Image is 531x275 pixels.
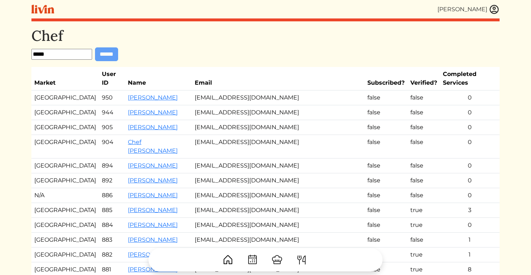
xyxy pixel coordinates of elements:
img: House-9bf13187bcbb5817f509fe5e7408150f90897510c4275e13d0d5fca38e0b5951.svg [222,254,234,266]
a: [PERSON_NAME] [128,236,178,243]
td: false [407,120,440,135]
td: [EMAIL_ADDRESS][DOMAIN_NAME] [192,90,364,105]
th: User ID [99,67,125,90]
td: 892 [99,173,125,188]
td: 885 [99,203,125,218]
th: Completed Services [440,67,500,90]
td: 3 [440,203,500,218]
td: false [407,135,440,158]
td: 0 [440,173,500,188]
td: [EMAIL_ADDRESS][DOMAIN_NAME] [192,218,364,233]
td: 894 [99,158,125,173]
td: [GEOGRAPHIC_DATA] [31,218,99,233]
th: Market [31,67,99,90]
td: 0 [440,90,500,105]
td: false [364,203,407,218]
img: livin-logo-a0d97d1a881af30f6274990eb6222085a2533c92bbd1e4f22c21b4f0d0e3210c.svg [31,5,54,14]
td: 0 [440,135,500,158]
a: [PERSON_NAME] [128,94,178,101]
img: CalendarDots-5bcf9d9080389f2a281d69619e1c85352834be518fbc73d9501aef674afc0d57.svg [247,254,258,266]
td: [GEOGRAPHIC_DATA] [31,90,99,105]
td: false [364,233,407,247]
td: 1 [440,233,500,247]
td: 944 [99,105,125,120]
td: false [407,105,440,120]
div: [PERSON_NAME] [437,5,487,14]
td: 0 [440,120,500,135]
td: 0 [440,188,500,203]
td: false [364,173,407,188]
td: false [407,173,440,188]
td: true [407,218,440,233]
td: false [407,90,440,105]
td: [GEOGRAPHIC_DATA] [31,120,99,135]
td: [GEOGRAPHIC_DATA] [31,173,99,188]
td: false [407,233,440,247]
th: Subscribed? [364,67,407,90]
img: user_account-e6e16d2ec92f44fc35f99ef0dc9cddf60790bfa021a6ecb1c896eb5d2907b31c.svg [489,4,500,15]
td: false [364,90,407,105]
td: 883 [99,233,125,247]
td: [GEOGRAPHIC_DATA] [31,203,99,218]
td: false [364,188,407,203]
td: [EMAIL_ADDRESS][DOMAIN_NAME] [192,120,364,135]
td: false [364,105,407,120]
th: Email [192,67,364,90]
a: [PERSON_NAME] [128,162,178,169]
td: [EMAIL_ADDRESS][DOMAIN_NAME] [192,188,364,203]
td: false [407,158,440,173]
td: [EMAIL_ADDRESS][DOMAIN_NAME] [192,233,364,247]
td: 905 [99,120,125,135]
a: [PERSON_NAME] [128,124,178,131]
td: [EMAIL_ADDRESS][DOMAIN_NAME] [192,158,364,173]
img: ChefHat-a374fb509e4f37eb0702ca99f5f64f3b6956810f32a249b33092029f8484b388.svg [271,254,283,266]
td: 904 [99,135,125,158]
a: [PERSON_NAME] [128,192,178,199]
a: [PERSON_NAME] [128,221,178,228]
td: false [364,120,407,135]
td: 886 [99,188,125,203]
td: 950 [99,90,125,105]
td: false [407,188,440,203]
td: [EMAIL_ADDRESS][DOMAIN_NAME] [192,135,364,158]
td: false [364,158,407,173]
td: 0 [440,158,500,173]
td: 0 [440,218,500,233]
td: [EMAIL_ADDRESS][DOMAIN_NAME] [192,105,364,120]
td: [GEOGRAPHIC_DATA] [31,158,99,173]
a: [PERSON_NAME] [128,177,178,184]
a: Chef [PERSON_NAME] [128,139,178,154]
td: [EMAIL_ADDRESS][DOMAIN_NAME] [192,203,364,218]
td: false [364,135,407,158]
td: N/A [31,188,99,203]
th: Verified? [407,67,440,90]
td: [GEOGRAPHIC_DATA] [31,105,99,120]
a: [PERSON_NAME] [128,109,178,116]
td: true [407,203,440,218]
img: ForkKnife-55491504ffdb50bab0c1e09e7649658475375261d09fd45db06cec23bce548bf.svg [296,254,307,266]
td: 884 [99,218,125,233]
td: [GEOGRAPHIC_DATA] [31,135,99,158]
h1: Chef [31,27,500,45]
a: [PERSON_NAME] [128,207,178,213]
th: Name [125,67,192,90]
td: [EMAIL_ADDRESS][DOMAIN_NAME] [192,173,364,188]
td: false [364,218,407,233]
td: 0 [440,105,500,120]
td: [GEOGRAPHIC_DATA] [31,233,99,247]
